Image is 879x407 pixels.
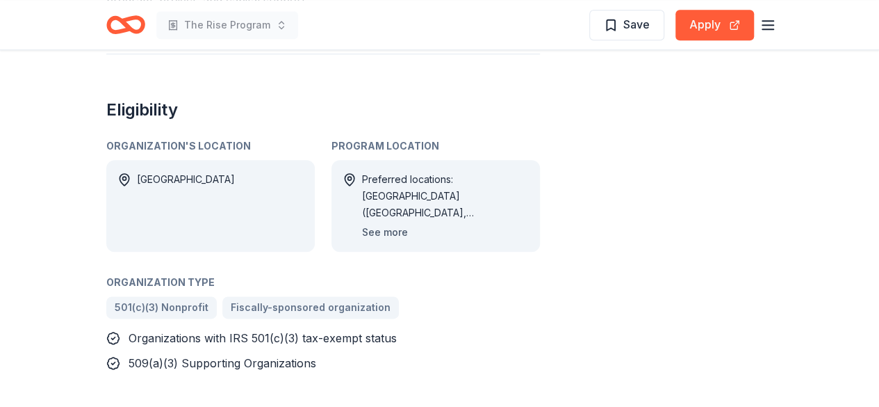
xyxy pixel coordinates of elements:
span: Save [623,15,650,33]
button: The Rise Program [156,11,298,39]
span: Organizations with IRS 501(c)(3) tax-exempt status [129,331,397,345]
button: Apply [675,10,754,40]
a: Fiscally-sponsored organization [222,296,399,319]
div: Organization's Location [106,138,315,154]
span: Fiscally-sponsored organization [231,299,391,316]
a: Home [106,8,145,41]
div: Organization Type [106,274,540,291]
div: Program Location [331,138,540,154]
span: The Rise Program [184,17,270,33]
div: Preferred locations: [GEOGRAPHIC_DATA] ([GEOGRAPHIC_DATA], [GEOGRAPHIC_DATA]), All eligible locat... [362,171,529,221]
button: See more [362,224,408,241]
span: 509(a)(3) Supporting Organizations [129,356,316,370]
h2: Eligibility [106,99,540,121]
a: 501(c)(3) Nonprofit [106,296,217,319]
div: [GEOGRAPHIC_DATA] [137,171,235,241]
span: 501(c)(3) Nonprofit [115,299,208,316]
button: Save [589,10,664,40]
